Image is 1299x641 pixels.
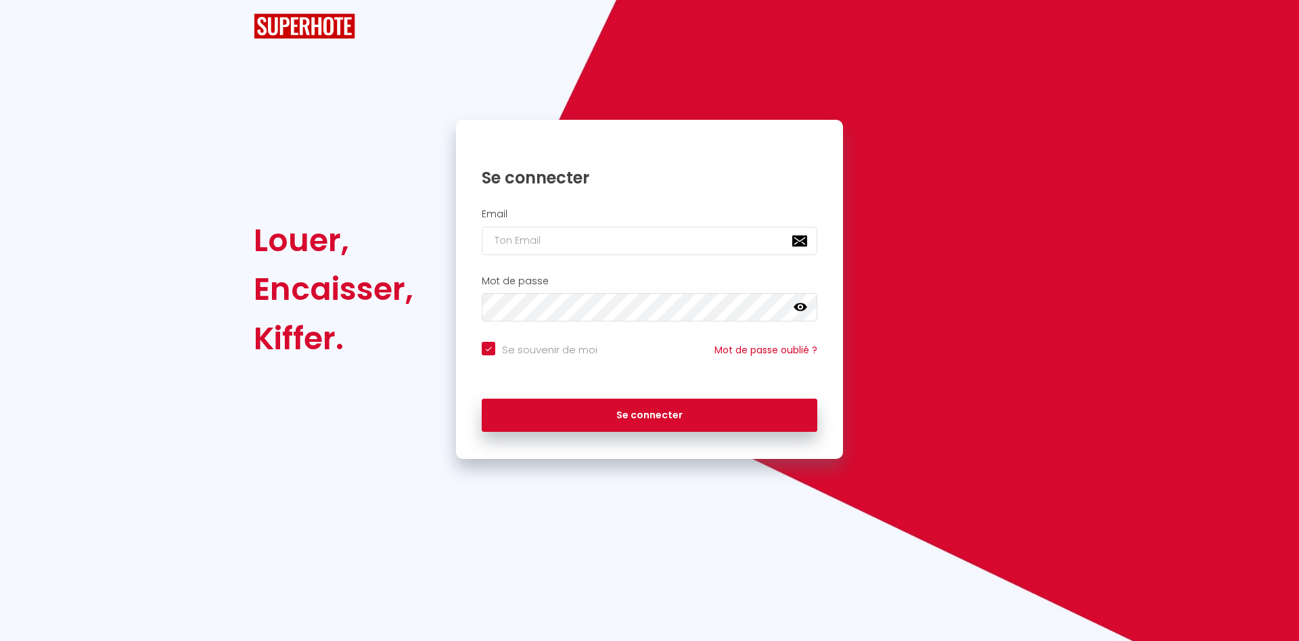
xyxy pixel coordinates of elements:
[482,275,817,287] h2: Mot de passe
[11,5,51,46] button: Open LiveChat chat widget
[482,399,817,433] button: Se connecter
[254,265,413,313] div: Encaisser,
[482,208,817,220] h2: Email
[482,227,817,255] input: Ton Email
[714,343,817,357] a: Mot de passe oublié ?
[254,314,413,363] div: Kiffer.
[482,167,817,188] h1: Se connecter
[254,216,413,265] div: Louer,
[254,14,355,39] img: SuperHote logo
